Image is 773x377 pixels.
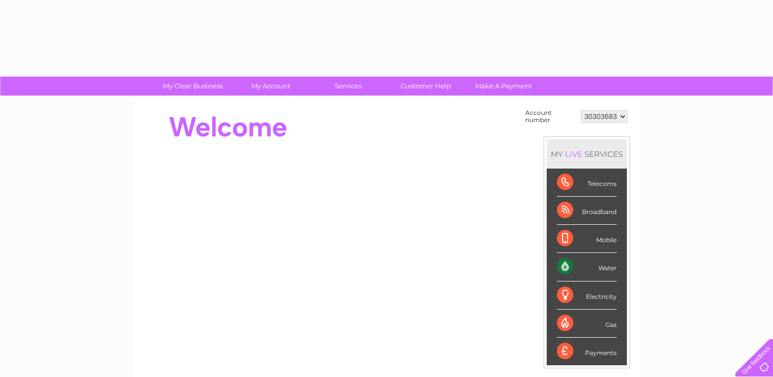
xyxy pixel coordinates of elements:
[151,77,235,96] a: My Clear Business
[563,149,584,159] div: LIVE
[557,281,617,310] div: Electricity
[557,310,617,338] div: Gas
[557,225,617,253] div: Mobile
[557,169,617,197] div: Telecoms
[547,139,627,169] div: MY SERVICES
[557,253,617,281] div: Water
[557,197,617,225] div: Broadband
[523,107,578,126] td: Account number
[306,77,390,96] a: Services
[384,77,468,96] a: Customer Help
[461,77,546,96] a: Make A Payment
[228,77,313,96] a: My Account
[557,338,617,365] div: Payments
